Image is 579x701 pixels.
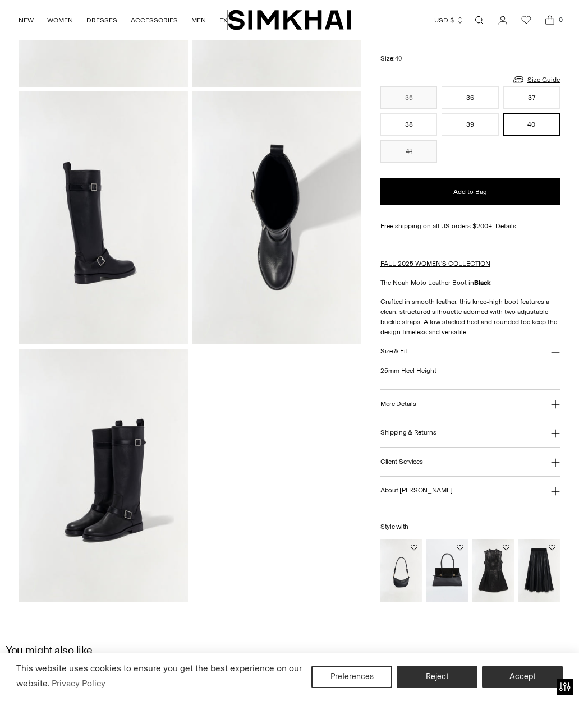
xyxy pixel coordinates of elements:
h3: Client Services [380,458,423,465]
label: Size: [380,53,402,64]
h2: You might also like [6,644,93,656]
h3: Size & Fit [380,348,407,355]
h3: More Details [380,400,416,408]
button: Client Services [380,448,560,476]
h3: Shipping & Returns [380,429,436,436]
a: SIMKHAI [228,9,351,31]
a: Open cart modal [539,9,561,31]
button: 35 [380,86,437,109]
button: Size & Fit [380,337,560,366]
span: 40 [395,55,402,62]
a: Privacy Policy (opens in a new tab) [50,675,107,692]
a: Go to the account page [491,9,514,31]
button: Add to Wishlist [457,545,463,551]
a: NEW [19,8,34,33]
a: FALL 2025 WOMEN'S COLLECTION [380,260,490,268]
span: This website uses cookies to ensure you get the best experience on our website. [16,663,302,689]
span: 0 [555,15,566,25]
button: Add to Bag [380,178,560,205]
button: Add to Wishlist [549,545,555,551]
button: 39 [442,113,498,136]
button: Reject [397,666,477,688]
img: Avery Leather Crossbody [380,540,422,602]
button: 41 [380,140,437,163]
button: Add to Wishlist [411,545,417,551]
a: MEN [191,8,206,33]
button: Add to Wishlist [503,545,509,551]
button: 37 [503,86,560,109]
a: DRESSES [86,8,117,33]
button: USD $ [434,8,464,33]
strong: Black [474,279,490,287]
a: EXPLORE [219,8,249,33]
button: Preferences [311,666,392,688]
h6: Style with [380,523,560,531]
button: 40 [503,113,560,136]
img: Juliette Leather Mini Dress [472,540,514,602]
button: Shipping & Returns [380,419,560,448]
a: Open search modal [468,9,490,31]
button: More Details [380,390,560,418]
a: Wishlist [515,9,537,31]
a: Size Guide [512,72,560,86]
img: Noah Moto Leather Boot [19,349,188,602]
img: River Suede Shoulder Bag [426,540,468,602]
p: The Noah Moto Leather Boot in [380,278,560,288]
img: Kezia Vegan Leather Midi Skirt [518,540,560,602]
span: Add to Bag [453,187,487,197]
a: Details [495,221,516,231]
button: Accept [482,666,563,688]
img: Noah Moto Leather Boot [192,91,361,344]
button: 36 [442,86,498,109]
button: 38 [380,113,437,136]
p: Crafted in smooth leather, this knee-high boot features a clean, structured silhouette adorned wi... [380,297,560,337]
h3: About [PERSON_NAME] [380,487,452,495]
button: About [PERSON_NAME] [380,477,560,505]
a: ACCESSORIES [131,8,178,33]
p: 25mm Heel Height [380,366,560,376]
img: Noah Moto Leather Boot [19,91,188,344]
a: WOMEN [47,8,73,33]
div: Free shipping on all US orders $200+ [380,221,560,231]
